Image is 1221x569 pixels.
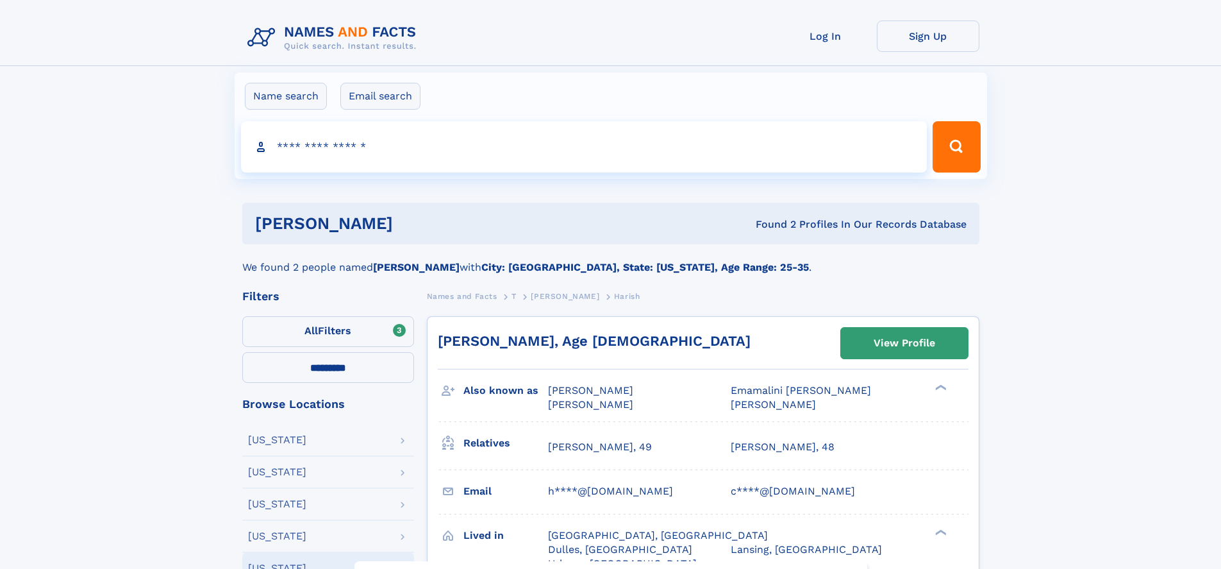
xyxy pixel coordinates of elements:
label: Filters [242,316,414,347]
span: [GEOGRAPHIC_DATA], [GEOGRAPHIC_DATA] [548,529,768,541]
span: Lansing, [GEOGRAPHIC_DATA] [731,543,882,556]
img: Logo Names and Facts [242,21,427,55]
span: Dulles, [GEOGRAPHIC_DATA] [548,543,692,556]
div: ❯ [932,384,947,392]
span: All [304,325,318,337]
input: search input [241,121,927,173]
a: T [511,288,517,304]
a: [PERSON_NAME], 48 [731,440,835,454]
span: [PERSON_NAME] [531,292,599,301]
a: [PERSON_NAME], Age [DEMOGRAPHIC_DATA] [438,333,751,349]
span: Emamalini [PERSON_NAME] [731,384,871,396]
a: View Profile [841,328,968,359]
span: T [511,292,517,301]
b: [PERSON_NAME] [373,261,460,273]
h3: Also known as [463,380,548,402]
span: [PERSON_NAME] [731,398,816,411]
div: Filters [242,291,414,302]
div: [US_STATE] [248,531,306,541]
label: Email search [340,83,420,110]
a: [PERSON_NAME], 49 [548,440,652,454]
span: Harish [614,292,640,301]
div: ❯ [932,528,947,536]
button: Search Button [933,121,980,173]
h1: [PERSON_NAME] [255,216,574,232]
label: Name search [245,83,327,110]
a: [PERSON_NAME] [531,288,599,304]
span: [PERSON_NAME] [548,398,633,411]
h3: Lived in [463,525,548,547]
div: [US_STATE] [248,435,306,445]
div: [US_STATE] [248,467,306,477]
div: View Profile [874,328,935,358]
h3: Relatives [463,432,548,454]
div: We found 2 people named with . [242,244,979,275]
span: [PERSON_NAME] [548,384,633,396]
div: Found 2 Profiles In Our Records Database [574,217,967,232]
div: [US_STATE] [248,499,306,509]
b: City: [GEOGRAPHIC_DATA], State: [US_STATE], Age Range: 25-35 [481,261,809,273]
a: Sign Up [877,21,979,52]
a: Names and Facts [427,288,497,304]
a: Log In [774,21,877,52]
div: Browse Locations [242,398,414,410]
h3: Email [463,480,548,502]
